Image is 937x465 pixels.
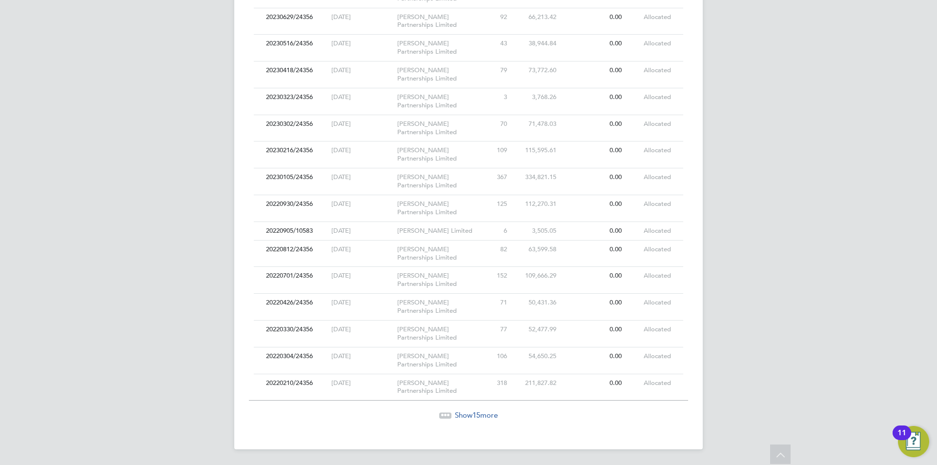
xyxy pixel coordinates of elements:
[559,374,624,392] div: 0.00
[477,142,509,160] div: 109
[395,88,477,115] div: [PERSON_NAME] Partnerships Limited
[509,35,559,53] div: 38,944.84
[264,8,673,16] a: 20230629/24356[DATE][PERSON_NAME] Partnerships Limited9266,213.420.00allocated
[477,241,509,259] div: 82
[395,294,477,320] div: [PERSON_NAME] Partnerships Limited
[264,168,329,186] div: 20230105/24356
[477,195,509,213] div: 125
[329,241,394,259] div: [DATE]
[509,61,559,80] div: 73,772.60
[509,142,559,160] div: 115,595.61
[264,142,329,160] div: 20230216/24356
[559,88,624,106] div: 0.00
[559,241,624,259] div: 0.00
[559,294,624,312] div: 0.00
[264,61,329,80] div: 20230418/24356
[624,88,673,106] div: allocated
[624,321,673,339] div: allocated
[329,374,394,392] div: [DATE]
[264,347,329,365] div: 20220304/24356
[395,374,477,401] div: [PERSON_NAME] Partnerships Limited
[329,35,394,53] div: [DATE]
[395,8,477,35] div: [PERSON_NAME] Partnerships Limited
[264,267,329,285] div: 20220701/24356
[264,88,329,106] div: 20230323/24356
[477,61,509,80] div: 79
[264,168,673,176] a: 20230105/24356[DATE][PERSON_NAME] Partnerships Limited367334,821.150.00allocated
[395,321,477,347] div: [PERSON_NAME] Partnerships Limited
[264,294,329,312] div: 20220426/24356
[559,61,624,80] div: 0.00
[264,347,673,355] a: 20220304/24356[DATE][PERSON_NAME] Partnerships Limited10654,650.250.00allocated
[264,374,673,382] a: 20220210/24356[DATE][PERSON_NAME] Partnerships Limited318211,827.820.00allocated
[559,35,624,53] div: 0.00
[264,115,329,133] div: 20230302/24356
[264,320,673,328] a: 20220330/24356[DATE][PERSON_NAME] Partnerships Limited7752,477.990.00allocated
[395,195,477,222] div: [PERSON_NAME] Partnerships Limited
[477,115,509,133] div: 70
[559,8,624,26] div: 0.00
[329,142,394,160] div: [DATE]
[477,321,509,339] div: 77
[624,8,673,26] div: allocated
[264,266,673,275] a: 20220701/24356[DATE][PERSON_NAME] Partnerships Limited152109,666.290.00allocated
[624,222,673,240] div: allocated
[477,222,509,240] div: 6
[509,294,559,312] div: 50,431.36
[624,142,673,160] div: allocated
[477,35,509,53] div: 43
[624,241,673,259] div: allocated
[264,293,673,302] a: 20220426/24356[DATE][PERSON_NAME] Partnerships Limited7150,431.360.00allocated
[624,168,673,186] div: allocated
[559,267,624,285] div: 0.00
[624,195,673,213] div: allocated
[477,347,509,365] div: 106
[509,168,559,186] div: 334,821.15
[455,410,498,420] span: Show more
[264,321,329,339] div: 20220330/24356
[477,88,509,106] div: 3
[624,61,673,80] div: allocated
[329,267,394,285] div: [DATE]
[509,347,559,365] div: 54,650.25
[509,241,559,259] div: 63,599.58
[624,294,673,312] div: allocated
[395,168,477,195] div: [PERSON_NAME] Partnerships Limited
[395,115,477,142] div: [PERSON_NAME] Partnerships Limited
[559,321,624,339] div: 0.00
[264,88,673,96] a: 20230323/24356[DATE][PERSON_NAME] Partnerships Limited33,768.260.00allocated
[329,195,394,213] div: [DATE]
[898,426,929,457] button: Open Resource Center, 11 new notifications
[395,61,477,88] div: [PERSON_NAME] Partnerships Limited
[624,347,673,365] div: allocated
[509,8,559,26] div: 66,213.42
[329,347,394,365] div: [DATE]
[395,142,477,168] div: [PERSON_NAME] Partnerships Limited
[559,115,624,133] div: 0.00
[477,168,509,186] div: 367
[264,34,673,42] a: 20230516/24356[DATE][PERSON_NAME] Partnerships Limited4338,944.840.00allocated
[559,142,624,160] div: 0.00
[264,195,673,203] a: 20220930/24356[DATE][PERSON_NAME] Partnerships Limited125112,270.310.00allocated
[329,88,394,106] div: [DATE]
[329,294,394,312] div: [DATE]
[477,374,509,392] div: 318
[477,294,509,312] div: 71
[559,347,624,365] div: 0.00
[509,222,559,240] div: 3,505.05
[395,222,477,240] div: [PERSON_NAME] Limited
[395,241,477,267] div: [PERSON_NAME] Partnerships Limited
[624,115,673,133] div: allocated
[264,374,329,392] div: 20220210/24356
[477,8,509,26] div: 92
[509,374,559,392] div: 211,827.82
[264,61,673,69] a: 20230418/24356[DATE][PERSON_NAME] Partnerships Limited7973,772.600.00allocated
[264,240,673,248] a: 20220812/24356[DATE][PERSON_NAME] Partnerships Limited8263,599.580.00allocated
[264,8,329,26] div: 20230629/24356
[264,222,329,240] div: 20220905/10583
[509,321,559,339] div: 52,477.99
[624,267,673,285] div: allocated
[264,241,329,259] div: 20220812/24356
[509,88,559,106] div: 3,768.26
[395,267,477,293] div: [PERSON_NAME] Partnerships Limited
